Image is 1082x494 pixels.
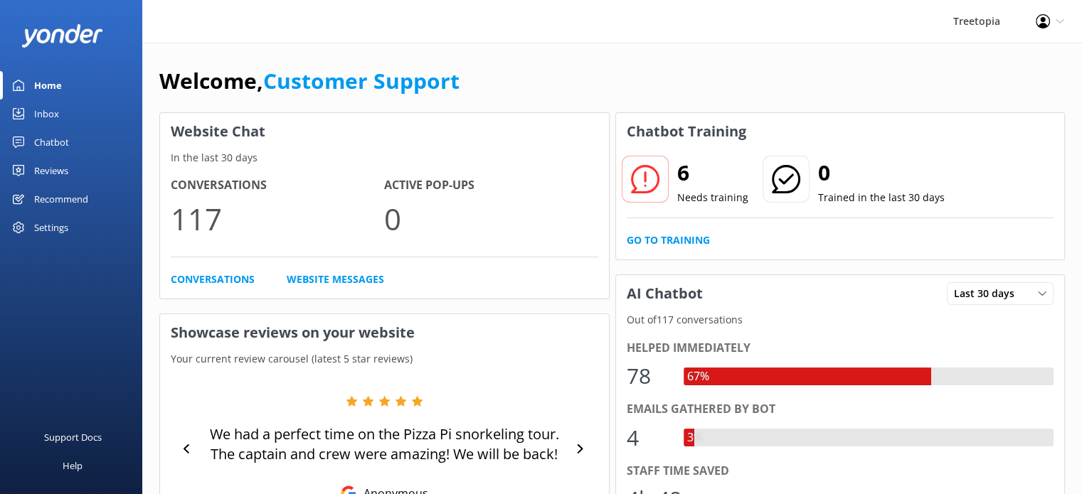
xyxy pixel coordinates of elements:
img: yonder-white-logo.png [21,24,103,48]
div: 4 [627,421,669,455]
p: 117 [171,195,384,242]
a: Go to Training [627,232,710,248]
a: Conversations [171,272,255,287]
h3: AI Chatbot [616,275,714,312]
div: Reviews [34,156,68,185]
a: Customer Support [263,66,460,95]
div: 78 [627,359,669,393]
h4: Active Pop-ups [384,176,598,195]
h3: Chatbot Training [616,113,757,150]
div: Inbox [34,100,59,128]
div: Staff time saved [627,462,1054,480]
h3: Showcase reviews on your website [160,314,609,351]
div: Emails gathered by bot [627,400,1054,419]
div: 3% [684,429,706,447]
div: Help [63,451,83,480]
h2: 0 [818,156,945,190]
p: 0 [384,195,598,242]
div: Helped immediately [627,339,1054,358]
h1: Welcome, [159,64,460,98]
div: Chatbot [34,128,69,156]
div: Recommend [34,185,88,213]
h4: Conversations [171,176,384,195]
p: Your current review carousel (latest 5 star reviews) [160,351,609,367]
p: Out of 117 conversations [616,312,1065,328]
a: Website Messages [287,272,384,287]
p: Trained in the last 30 days [818,190,945,205]
p: Needs training [677,190,748,205]
div: 67% [684,367,713,386]
div: Settings [34,213,68,242]
h2: 6 [677,156,748,190]
p: In the last 30 days [160,150,609,166]
span: Last 30 days [954,286,1023,301]
div: Home [34,71,62,100]
h3: Website Chat [160,113,609,150]
p: We had a perfect time on the Pizza Pi snorkeling tour. The captain and crew were amazing! We will... [198,424,570,464]
div: Support Docs [44,423,102,451]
